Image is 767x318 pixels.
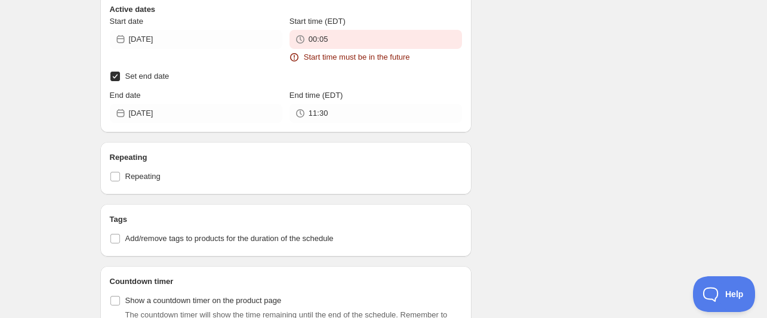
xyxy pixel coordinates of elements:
h2: Repeating [110,152,463,163]
span: Show a countdown timer on the product page [125,296,282,305]
span: End time (EDT) [289,91,343,100]
h2: Tags [110,214,463,226]
h2: Active dates [110,4,463,16]
span: Start time must be in the future [304,51,410,63]
iframe: Toggle Customer Support [693,276,755,312]
span: Start time (EDT) [289,17,346,26]
span: End date [110,91,141,100]
span: Start date [110,17,143,26]
span: Set end date [125,72,170,81]
h2: Countdown timer [110,276,463,288]
span: Repeating [125,172,161,181]
span: Add/remove tags to products for the duration of the schedule [125,234,334,243]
